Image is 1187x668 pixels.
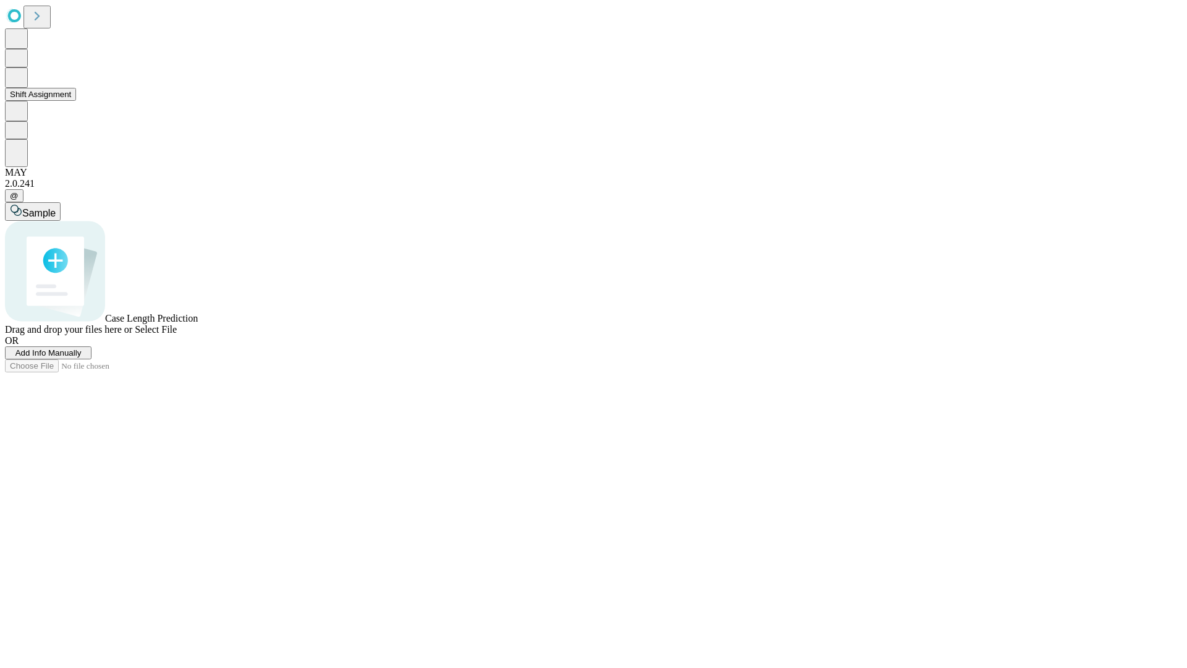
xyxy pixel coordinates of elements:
[5,202,61,221] button: Sample
[5,189,23,202] button: @
[22,208,56,218] span: Sample
[135,324,177,335] span: Select File
[15,348,82,358] span: Add Info Manually
[5,324,132,335] span: Drag and drop your files here or
[5,178,1182,189] div: 2.0.241
[105,313,198,323] span: Case Length Prediction
[5,88,76,101] button: Shift Assignment
[10,191,19,200] span: @
[5,335,19,346] span: OR
[5,346,91,359] button: Add Info Manually
[5,167,1182,178] div: MAY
